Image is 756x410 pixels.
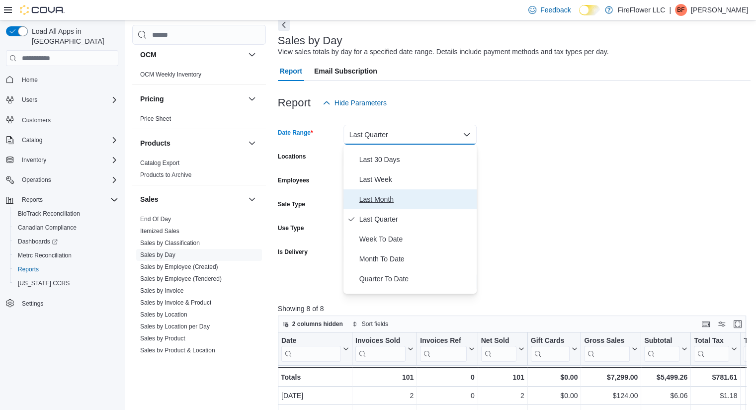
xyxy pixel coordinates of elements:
[18,238,58,246] span: Dashboards
[140,311,187,319] span: Sales by Location
[14,208,84,220] a: BioTrack Reconciliation
[246,193,258,205] button: Sales
[694,336,737,362] button: Total Tax
[246,49,258,61] button: OCM
[278,200,305,208] label: Sale Type
[140,240,200,246] a: Sales by Classification
[280,61,302,81] span: Report
[359,293,473,305] span: Year To Date
[579,15,580,16] span: Dark Mode
[362,320,388,328] span: Sort fields
[140,138,244,148] button: Products
[675,4,687,16] div: Ben Franz
[359,213,473,225] span: Last Quarter
[140,115,171,122] a: Price Sheet
[335,98,387,108] span: Hide Parameters
[281,336,341,346] div: Date
[22,196,43,204] span: Reports
[140,239,200,247] span: Sales by Classification
[644,336,679,362] div: Subtotal
[140,159,179,167] span: Catalog Export
[18,174,118,186] span: Operations
[359,193,473,205] span: Last Month
[140,287,183,295] span: Sales by Invoice
[481,336,516,346] div: Net Sold
[132,157,266,185] div: Products
[584,336,630,362] div: Gross Sales
[132,69,266,84] div: OCM
[140,287,183,294] a: Sales by Invoice
[355,336,414,362] button: Invoices Sold
[140,115,171,123] span: Price Sheet
[292,320,343,328] span: 2 columns hidden
[140,275,222,283] span: Sales by Employee (Tendered)
[140,335,185,342] a: Sales by Product
[14,249,118,261] span: Metrc Reconciliation
[343,145,477,294] div: Select listbox
[18,194,47,206] button: Reports
[140,346,215,354] span: Sales by Product & Location
[22,136,42,144] span: Catalog
[18,154,50,166] button: Inventory
[20,5,65,15] img: Cova
[359,173,473,185] span: Last Week
[694,371,737,383] div: $781.61
[319,93,391,113] button: Hide Parameters
[359,273,473,285] span: Quarter To Date
[18,297,118,310] span: Settings
[716,318,728,330] button: Display options
[10,207,122,221] button: BioTrack Reconciliation
[355,336,406,362] div: Invoices Sold
[140,228,179,235] a: Itemized Sales
[140,50,244,60] button: OCM
[14,208,118,220] span: BioTrack Reconciliation
[278,153,306,161] label: Locations
[14,263,43,275] a: Reports
[18,94,118,106] span: Users
[481,336,516,362] div: Net Sold
[140,263,218,270] a: Sales by Employee (Created)
[18,74,42,86] a: Home
[22,76,38,84] span: Home
[694,390,737,402] div: $1.18
[481,336,524,362] button: Net Sold
[644,336,679,346] div: Subtotal
[14,249,76,261] a: Metrc Reconciliation
[18,194,118,206] span: Reports
[14,236,118,247] span: Dashboards
[732,318,744,330] button: Enter fullscreen
[140,299,211,307] span: Sales by Invoice & Product
[140,194,159,204] h3: Sales
[18,210,80,218] span: BioTrack Reconciliation
[278,97,311,109] h3: Report
[140,334,185,342] span: Sales by Product
[18,73,118,85] span: Home
[531,390,578,402] div: $0.00
[140,50,157,60] h3: OCM
[140,299,211,306] a: Sales by Invoice & Product
[540,5,571,15] span: Feedback
[18,174,55,186] button: Operations
[140,263,218,271] span: Sales by Employee (Created)
[2,153,122,167] button: Inventory
[140,171,191,178] a: Products to Archive
[278,35,342,47] h3: Sales by Day
[14,222,118,234] span: Canadian Compliance
[6,68,118,336] nav: Complex example
[281,336,341,362] div: Date
[18,298,47,310] a: Settings
[246,93,258,105] button: Pricing
[18,114,55,126] a: Customers
[359,253,473,265] span: Month To Date
[10,235,122,248] a: Dashboards
[10,276,122,290] button: [US_STATE] CCRS
[140,216,171,223] a: End Of Day
[140,215,171,223] span: End Of Day
[584,336,638,362] button: Gross Sales
[140,275,222,282] a: Sales by Employee (Tendered)
[22,96,37,104] span: Users
[420,336,474,362] button: Invoices Ref
[140,194,244,204] button: Sales
[2,173,122,187] button: Operations
[140,251,175,259] span: Sales by Day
